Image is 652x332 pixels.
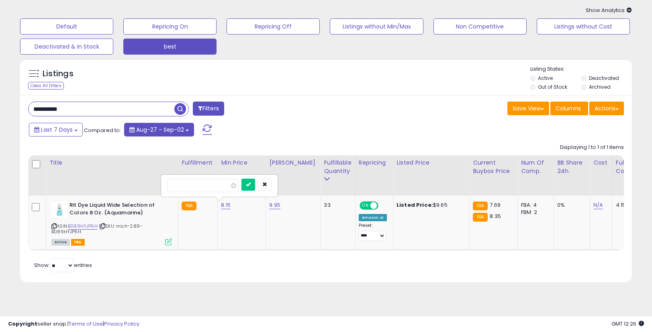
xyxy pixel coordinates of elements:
[227,18,320,35] button: Repricing Off
[51,202,172,244] div: ASIN:
[124,123,194,136] button: Aug-27 - Sep-02
[182,202,196,210] small: FBA
[359,159,390,167] div: Repricing
[616,159,647,175] div: Fulfillment Cost
[589,102,624,115] button: Actions
[269,201,280,209] a: 9.95
[490,201,501,209] span: 7.69
[521,159,550,175] div: Num of Comp.
[593,201,603,209] a: N/A
[397,201,433,209] b: Listed Price:
[51,223,143,235] span: | SKU: mich-2.89-B089HYJP6H
[51,239,70,246] span: All listings currently available for purchase on Amazon
[397,159,466,167] div: Listed Price
[123,39,217,55] button: best
[269,159,317,167] div: [PERSON_NAME]
[550,102,588,115] button: Columns
[41,126,73,134] span: Last 7 Days
[560,144,624,151] div: Displaying 1 to 1 of 1 items
[51,202,67,218] img: 31tz90Sq80L._SL40_.jpg
[521,202,548,209] div: FBA: 4
[8,320,139,328] div: seller snap | |
[8,320,37,328] strong: Copyright
[20,18,113,35] button: Default
[557,159,587,175] div: BB Share 24h.
[359,214,387,221] div: Amazon AI
[616,202,644,209] div: 4.15
[490,212,501,220] span: 8.35
[589,84,611,90] label: Archived
[507,102,549,115] button: Save View
[377,202,390,209] span: OFF
[586,6,632,14] span: Show Analytics
[20,39,113,55] button: Deactivated & In Stock
[28,82,64,90] div: Clear All Filters
[123,18,217,35] button: Repricing On
[324,159,352,175] div: Fulfillable Quantity
[43,68,74,79] h5: Listings
[473,213,488,222] small: FBA
[29,123,83,136] button: Last 7 Days
[473,159,514,175] div: Current Buybox Price
[397,202,463,209] div: $9.65
[521,209,548,216] div: FBM: 2
[193,102,224,116] button: Filters
[538,75,553,81] label: Active
[611,320,644,328] span: 2025-09-16 12:26 GMT
[221,201,231,209] a: 8.15
[530,65,632,73] p: Listing States:
[360,202,370,209] span: ON
[557,202,584,209] div: 0%
[136,126,184,134] span: Aug-27 - Sep-02
[556,104,581,112] span: Columns
[324,202,349,209] div: 33
[433,18,527,35] button: Non Competitive
[68,223,98,230] a: B089HYJP6H
[71,239,85,246] span: FBA
[69,320,103,328] a: Terms of Use
[359,223,387,241] div: Preset:
[221,159,262,167] div: Min Price
[84,126,121,134] span: Compared to:
[49,159,175,167] div: Title
[593,159,609,167] div: Cost
[473,202,488,210] small: FBA
[537,18,630,35] button: Listings without Cost
[69,202,167,218] b: Rit Dye Liquid Wide Selection of Colors 8 Oz. (Aquamarine)
[34,261,92,269] span: Show: entries
[589,75,619,81] label: Deactivated
[330,18,423,35] button: Listings without Min/Max
[182,159,214,167] div: Fulfillment
[104,320,139,328] a: Privacy Policy
[538,84,567,90] label: Out of Stock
